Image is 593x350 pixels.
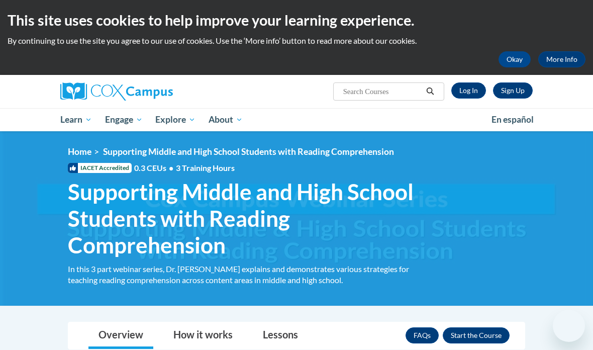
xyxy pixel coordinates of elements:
div: Main menu [53,108,540,131]
a: Cox Campus [60,82,208,101]
p: By continuing to use the site you agree to our use of cookies. Use the ‘More info’ button to read... [8,35,585,46]
a: Home [68,146,91,157]
button: Enroll [443,327,510,343]
a: Engage [98,108,149,131]
span: 0.3 CEUs [134,162,235,173]
span: Learn [60,114,92,126]
span: Explore [155,114,195,126]
a: Learn [54,108,98,131]
a: About [202,108,249,131]
h2: This site uses cookies to help improve your learning experience. [8,10,585,30]
button: Okay [499,51,531,67]
button: Search [423,85,438,98]
div: In this 3 part webinar series, Dr. [PERSON_NAME] explains and demonstrates various strategies for... [68,264,415,286]
span: About [209,114,243,126]
span: 3 Training Hours [176,163,235,172]
a: More Info [538,51,585,67]
a: Log In [451,82,486,99]
input: Search Courses [342,85,423,98]
a: FAQs [406,327,439,343]
a: En español [485,109,540,130]
a: How it works [163,322,243,349]
span: En español [491,114,534,125]
a: Overview [88,322,153,349]
a: Register [493,82,533,99]
a: Lessons [253,322,308,349]
span: Engage [105,114,143,126]
iframe: Button to launch messaging window [553,310,585,342]
span: Supporting Middle and High School Students with Reading Comprehension [103,146,394,157]
span: IACET Accredited [68,163,132,173]
a: Explore [149,108,202,131]
img: Cox Campus [60,82,173,101]
span: • [169,163,173,172]
span: Supporting Middle and High School Students with Reading Comprehension [68,179,415,258]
